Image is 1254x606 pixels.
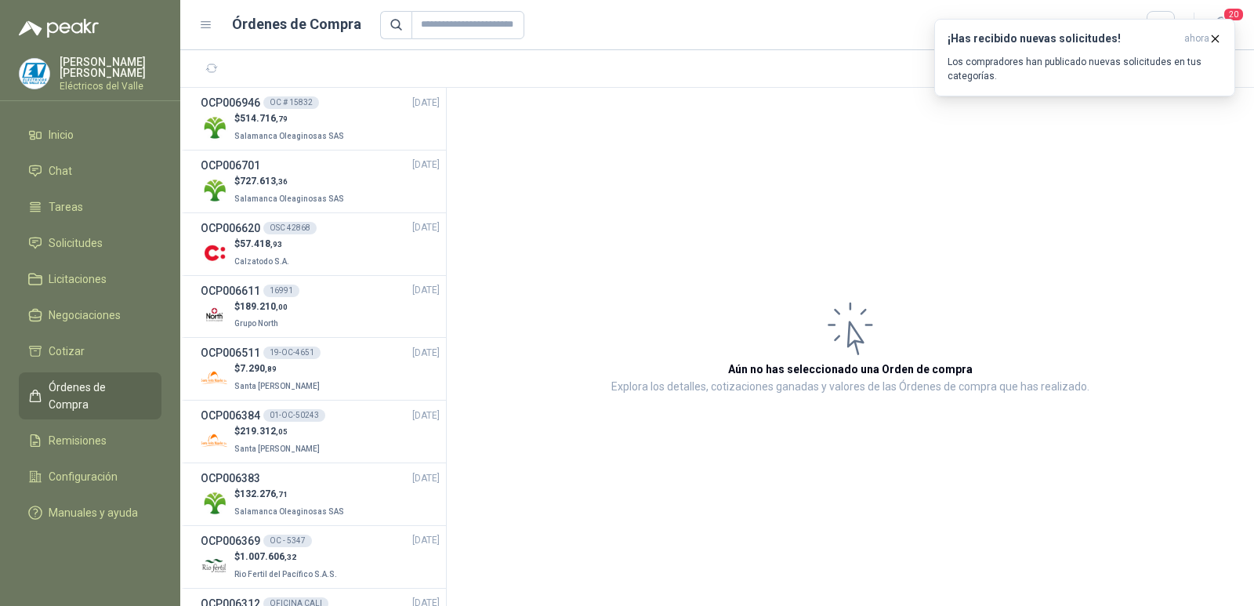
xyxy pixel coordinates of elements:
[201,282,260,299] h3: OCP006611
[240,176,288,187] span: 727.613
[234,424,323,439] p: $
[19,228,161,258] a: Solicitudes
[60,82,161,91] p: Eléctricos del Valle
[201,426,228,454] img: Company Logo
[201,344,260,361] h3: OCP006511
[19,498,161,528] a: Manuales y ayuda
[412,283,440,298] span: [DATE]
[240,488,288,499] span: 132.276
[19,120,161,150] a: Inicio
[19,300,161,330] a: Negociaciones
[611,378,1089,397] p: Explora los detalles, cotizaciones ganadas y valores de las Órdenes de compra que has realizado.
[201,552,228,579] img: Company Logo
[234,299,288,314] p: $
[1223,7,1245,22] span: 20
[948,55,1222,83] p: Los compradores han publicado nuevas solicitudes en tus categorías.
[201,407,260,424] h3: OCP006384
[412,471,440,486] span: [DATE]
[240,301,288,312] span: 189.210
[201,157,440,206] a: OCP006701[DATE] Company Logo$727.613,36Salamanca Oleaginosas SAS
[234,550,340,564] p: $
[412,220,440,235] span: [DATE]
[201,532,260,550] h3: OCP006369
[201,364,228,391] img: Company Logo
[234,237,292,252] p: $
[201,114,228,141] img: Company Logo
[19,156,161,186] a: Chat
[201,532,440,582] a: OCP006369OC - 5347[DATE] Company Logo$1.007.606,32Rio Fertil del Pacífico S.A.S.
[201,344,440,394] a: OCP00651119-OC-4651[DATE] Company Logo$7.290,89Santa [PERSON_NAME]
[19,192,161,222] a: Tareas
[276,177,288,186] span: ,36
[240,113,288,124] span: 514.716
[234,319,278,328] span: Grupo North
[19,426,161,455] a: Remisiones
[412,346,440,361] span: [DATE]
[232,13,361,35] h1: Órdenes de Compra
[49,307,121,324] span: Negociaciones
[728,361,973,378] h3: Aún no has seleccionado una Orden de compra
[240,363,277,374] span: 7.290
[240,238,282,249] span: 57.418
[234,445,320,453] span: Santa [PERSON_NAME]
[19,19,99,38] img: Logo peakr
[276,490,288,499] span: ,71
[265,365,277,373] span: ,89
[201,301,228,328] img: Company Logo
[276,427,288,436] span: ,05
[263,347,321,359] div: 19-OC-4651
[234,382,320,390] span: Santa [PERSON_NAME]
[234,570,337,579] span: Rio Fertil del Pacífico S.A.S.
[201,470,440,519] a: OCP006383[DATE] Company Logo$132.276,71Salamanca Oleaginosas SAS
[412,408,440,423] span: [DATE]
[49,379,147,413] span: Órdenes de Compra
[412,158,440,172] span: [DATE]
[276,114,288,123] span: ,79
[19,264,161,294] a: Licitaciones
[263,96,319,109] div: OC # 15832
[1207,11,1235,39] button: 20
[240,426,288,437] span: 219.312
[201,94,440,143] a: OCP006946OC # 15832[DATE] Company Logo$514.716,79Salamanca Oleaginosas SAS
[234,507,344,516] span: Salamanca Oleaginosas SAS
[49,432,107,449] span: Remisiones
[60,56,161,78] p: [PERSON_NAME] [PERSON_NAME]
[234,487,347,502] p: $
[49,198,83,216] span: Tareas
[263,222,317,234] div: OSC 42868
[234,361,323,376] p: $
[948,32,1178,45] h3: ¡Has recibido nuevas solicitudes!
[20,59,49,89] img: Company Logo
[276,303,288,311] span: ,00
[234,111,347,126] p: $
[201,239,228,267] img: Company Logo
[412,96,440,111] span: [DATE]
[49,343,85,360] span: Cotizar
[240,551,296,562] span: 1.007.606
[263,535,312,547] div: OC - 5347
[19,336,161,366] a: Cotizar
[285,553,296,561] span: ,32
[201,220,440,269] a: OCP006620OSC 42868[DATE] Company Logo$57.418,93Calzatodo S.A.
[201,220,260,237] h3: OCP006620
[201,489,228,517] img: Company Logo
[49,504,138,521] span: Manuales y ayuda
[19,372,161,419] a: Órdenes de Compra
[49,126,74,143] span: Inicio
[234,132,344,140] span: Salamanca Oleaginosas SAS
[201,176,228,204] img: Company Logo
[201,94,260,111] h3: OCP006946
[412,533,440,548] span: [DATE]
[263,285,299,297] div: 16991
[201,407,440,456] a: OCP00638401-OC-50243[DATE] Company Logo$219.312,05Santa [PERSON_NAME]
[201,470,260,487] h3: OCP006383
[19,462,161,492] a: Configuración
[49,234,103,252] span: Solicitudes
[49,162,72,180] span: Chat
[263,409,325,422] div: 01-OC-50243
[234,174,347,189] p: $
[234,257,289,266] span: Calzatodo S.A.
[201,282,440,332] a: OCP00661116991[DATE] Company Logo$189.210,00Grupo North
[270,240,282,249] span: ,93
[1184,32,1209,45] span: ahora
